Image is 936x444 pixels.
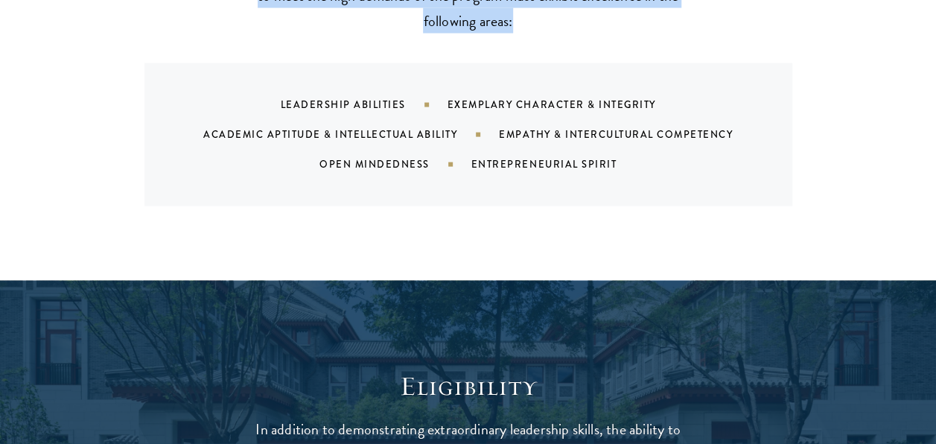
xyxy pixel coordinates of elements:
div: Academic Aptitude & Intellectual Ability [203,127,499,142]
div: Empathy & Intercultural Competency [499,127,770,142]
div: Leadership Abilities [281,98,448,112]
h2: Eligibility [238,370,699,402]
div: Exemplary Character & Integrity [448,98,693,112]
div: Entrepreneurial Spirit [471,157,654,171]
div: Open Mindedness [319,157,471,171]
